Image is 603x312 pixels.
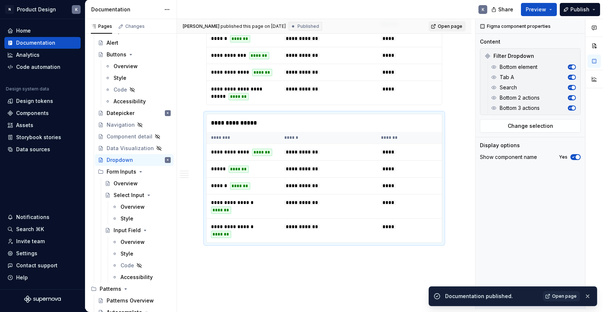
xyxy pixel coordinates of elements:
[107,297,154,304] div: Patterns Overview
[482,50,579,62] div: Filter Dropdown
[4,131,81,143] a: Storybook stories
[16,226,44,233] div: Search ⌘K
[500,94,540,101] span: Bottom 2 actions
[17,6,56,13] div: Product Design
[91,23,112,29] div: Pages
[95,107,174,119] a: DatepickerK
[480,153,537,161] div: Show component name
[114,74,126,82] div: Style
[107,109,134,117] div: Datepicker
[95,49,174,60] a: Buttons
[221,23,286,29] div: published this page on [DATE]
[109,271,174,283] a: Accessibility
[488,3,518,16] button: Share
[114,227,141,234] div: Input Field
[297,23,319,29] span: Published
[480,142,520,149] div: Display options
[95,295,174,307] a: Patterns Overview
[95,142,174,154] a: Data Visualization
[526,6,546,13] span: Preview
[16,262,58,269] div: Contact support
[107,51,126,58] div: Buttons
[445,293,539,300] div: Documentation published.
[480,119,581,133] button: Change selection
[114,180,138,187] div: Overview
[4,144,81,155] a: Data sources
[95,154,174,166] a: DropdownK
[5,5,14,14] div: N
[107,168,136,175] div: Form Inputs
[16,146,50,153] div: Data sources
[114,63,138,70] div: Overview
[107,156,133,164] div: Dropdown
[4,272,81,283] button: Help
[559,154,567,160] label: Yes
[570,6,589,13] span: Publish
[4,223,81,235] button: Search ⌘K
[95,119,174,131] a: Navigation
[16,27,31,34] div: Home
[16,122,33,129] div: Assets
[100,285,121,293] div: Patterns
[16,63,60,71] div: Code automation
[121,215,133,222] div: Style
[16,39,55,47] div: Documentation
[75,7,78,12] div: K
[438,23,462,29] span: Open page
[16,109,49,117] div: Components
[102,178,174,189] a: Overview
[95,37,174,49] a: Alert
[429,21,466,31] a: Open page
[107,145,154,152] div: Data Visualization
[493,52,534,60] span: Filter Dropdown
[114,98,146,105] div: Accessibility
[543,291,580,301] a: Open page
[560,3,600,16] button: Publish
[1,1,84,17] button: NProduct DesignK
[121,238,145,246] div: Overview
[102,84,174,96] a: Code
[500,104,540,112] span: Bottom 3 actions
[167,156,169,164] div: K
[4,95,81,107] a: Design tokens
[24,296,61,303] svg: Supernova Logo
[480,38,500,45] div: Content
[16,250,37,257] div: Settings
[16,238,45,245] div: Invite team
[521,3,557,16] button: Preview
[4,61,81,73] a: Code automation
[500,84,517,91] span: Search
[4,119,81,131] a: Assets
[552,293,577,299] span: Open page
[6,86,49,92] div: Design system data
[4,107,81,119] a: Components
[95,166,174,178] div: Form Inputs
[102,224,174,236] a: Input Field
[114,86,127,93] div: Code
[102,96,174,107] a: Accessibility
[500,74,514,81] span: Tab A
[16,51,40,59] div: Analytics
[4,211,81,223] button: Notifications
[482,7,484,12] div: K
[107,133,152,140] div: Component detail
[95,131,174,142] a: Component detail
[102,189,174,201] a: Select Input
[109,213,174,224] a: Style
[4,235,81,247] a: Invite team
[121,262,134,269] div: Code
[4,37,81,49] a: Documentation
[109,236,174,248] a: Overview
[4,248,81,259] a: Settings
[16,274,28,281] div: Help
[88,283,174,295] div: Patterns
[107,121,135,129] div: Navigation
[4,260,81,271] button: Contact support
[121,203,145,211] div: Overview
[498,6,513,13] span: Share
[4,49,81,61] a: Analytics
[107,39,118,47] div: Alert
[125,23,145,29] div: Changes
[4,25,81,37] a: Home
